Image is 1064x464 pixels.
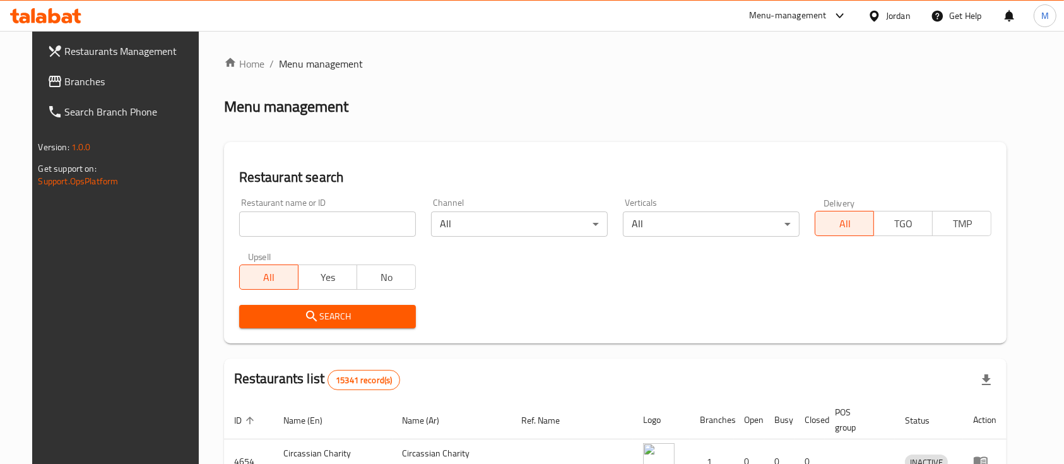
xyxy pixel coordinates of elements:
span: M [1041,9,1049,23]
span: Ref. Name [521,413,576,428]
a: Search Branch Phone [37,97,210,127]
span: POS group [835,405,880,435]
h2: Menu management [224,97,348,117]
a: Home [224,56,264,71]
th: Busy [764,401,795,439]
span: All [820,215,869,233]
span: Menu management [279,56,363,71]
span: TMP [938,215,986,233]
th: Logo [633,401,690,439]
span: All [245,268,293,287]
span: Branches [65,74,200,89]
div: Menu-management [749,8,827,23]
span: Version: [38,139,69,155]
th: Branches [690,401,734,439]
nav: breadcrumb [224,56,1007,71]
a: Branches [37,66,210,97]
span: ID [234,413,258,428]
span: 1.0.0 [71,139,91,155]
span: Restaurants Management [65,44,200,59]
span: 15341 record(s) [328,374,399,386]
a: Support.OpsPlatform [38,173,119,189]
label: Delivery [824,198,855,207]
th: Open [734,401,764,439]
h2: Restaurants list [234,369,401,390]
span: No [362,268,411,287]
button: All [239,265,299,290]
th: Action [963,401,1007,439]
input: Search for restaurant name or ID.. [239,211,416,237]
label: Upsell [248,252,271,261]
span: Get support on: [38,160,97,177]
li: / [269,56,274,71]
div: Total records count [328,370,400,390]
button: TGO [873,211,933,236]
span: TGO [879,215,928,233]
button: TMP [932,211,991,236]
button: Search [239,305,416,328]
span: Yes [304,268,352,287]
span: Search [249,309,406,324]
div: All [623,211,800,237]
div: All [431,211,608,237]
h2: Restaurant search [239,168,992,187]
div: Export file [971,365,1002,395]
th: Closed [795,401,825,439]
a: Restaurants Management [37,36,210,66]
span: Status [905,413,946,428]
button: Yes [298,265,357,290]
button: No [357,265,416,290]
div: Jordan [886,9,911,23]
span: Search Branch Phone [65,104,200,119]
span: Name (Ar) [403,413,456,428]
button: All [815,211,874,236]
span: Name (En) [283,413,339,428]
